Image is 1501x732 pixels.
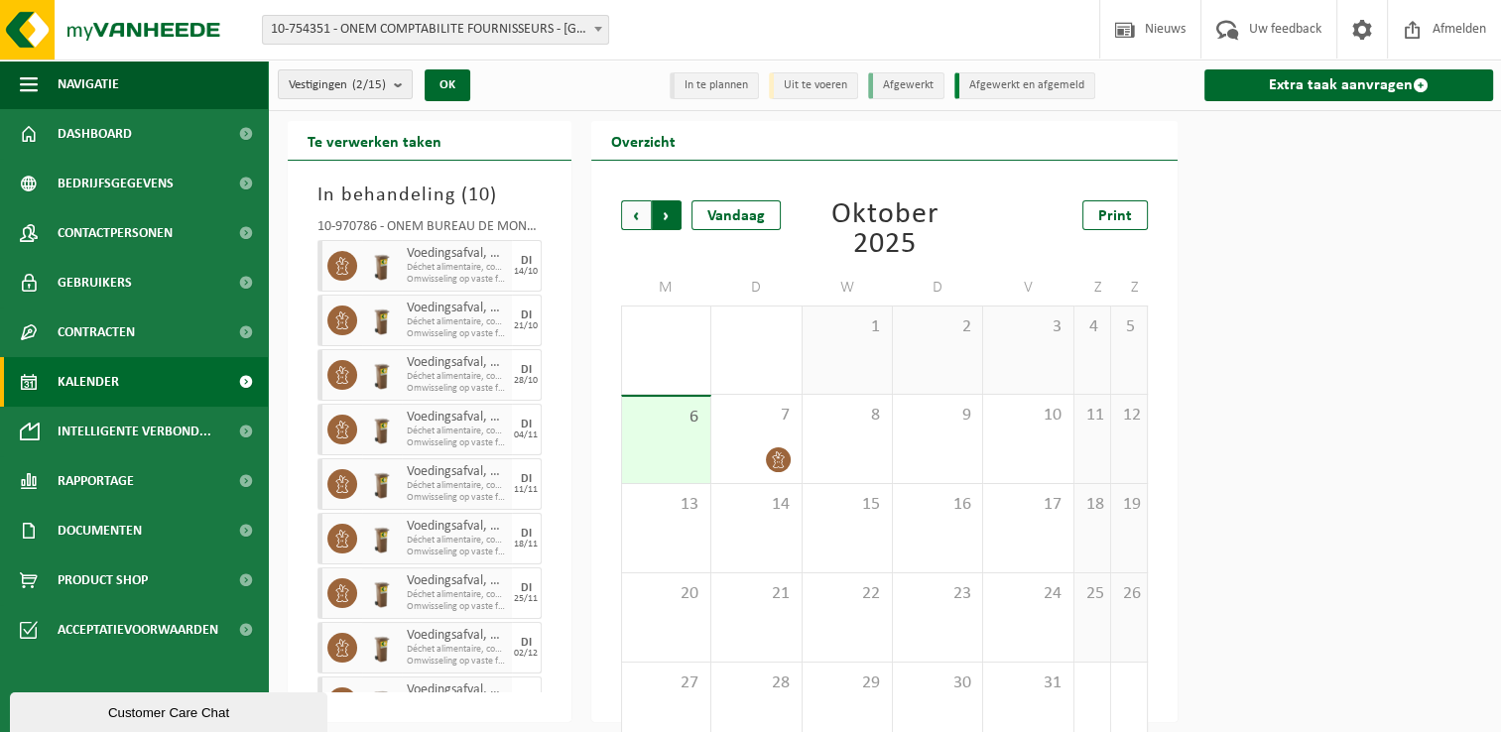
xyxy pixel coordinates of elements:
[514,321,538,331] div: 21/10
[903,672,972,694] span: 30
[514,267,538,277] div: 14/10
[514,430,538,440] div: 04/11
[1084,583,1100,605] span: 25
[621,200,651,230] span: Vorige
[721,494,791,516] span: 14
[407,573,507,589] span: Voedingsafval, bevat producten van dierlijke oorsprong, onverpakt, categorie 3
[1098,208,1132,224] span: Print
[407,464,507,480] span: Voedingsafval, bevat producten van dierlijke oorsprong, onverpakt, categorie 3
[1121,583,1137,605] span: 26
[317,220,542,240] div: 10-970786 - ONEM BUREAU DE MONS - [GEOGRAPHIC_DATA]
[367,415,397,444] img: WB-0140-HPE-BN-01
[278,69,413,99] button: Vestigingen(2/15)
[58,555,148,605] span: Product Shop
[407,301,507,316] span: Voedingsafval, bevat producten van dierlijke oorsprong, onverpakt, categorie 3
[813,405,882,427] span: 8
[407,644,507,656] span: Déchet alimentaire, contenant des produits d'origine animale
[1121,316,1137,338] span: 5
[58,357,119,407] span: Kalender
[367,524,397,553] img: WB-0140-HPE-BN-01
[721,583,791,605] span: 21
[407,437,507,449] span: Omwisseling op vaste frequentie (incl. verwerking)
[514,594,538,604] div: 25/11
[407,316,507,328] span: Déchet alimentaire, contenant des produits d'origine animale
[993,494,1063,516] span: 17
[521,364,532,376] div: DI
[621,270,711,305] td: M
[1121,405,1137,427] span: 12
[425,69,470,101] button: OK
[813,583,882,605] span: 22
[407,682,507,698] span: Voedingsafval, bevat producten van dierlijke oorsprong, onverpakt, categorie 3
[514,485,538,495] div: 11/11
[521,691,532,703] div: DI
[407,426,507,437] span: Déchet alimentaire, contenant des produits d'origine animale
[407,371,507,383] span: Déchet alimentaire, contenant des produits d'origine animale
[813,672,882,694] span: 29
[514,649,538,659] div: 02/12
[1111,270,1148,305] td: Z
[407,656,507,668] span: Omwisseling op vaste frequentie (incl. verwerking)
[993,583,1063,605] span: 24
[711,270,802,305] td: D
[521,582,532,594] div: DI
[993,405,1063,427] span: 10
[407,480,507,492] span: Déchet alimentaire, contenant des produits d'origine animale
[58,60,119,109] span: Navigatie
[58,159,174,208] span: Bedrijfsgegevens
[407,355,507,371] span: Voedingsafval, bevat producten van dierlijke oorsprong, onverpakt, categorie 3
[58,258,132,307] span: Gebruikers
[367,687,397,717] img: WB-0140-HPE-BN-01
[868,72,944,99] li: Afgewerkt
[903,494,972,516] span: 16
[521,419,532,430] div: DI
[407,410,507,426] span: Voedingsafval, bevat producten van dierlijke oorsprong, onverpakt, categorie 3
[903,405,972,427] span: 9
[407,328,507,340] span: Omwisseling op vaste frequentie (incl. verwerking)
[317,181,542,210] h3: In behandeling ( )
[407,601,507,613] span: Omwisseling op vaste frequentie (incl. verwerking)
[367,360,397,390] img: WB-0140-HPE-BN-01
[954,72,1095,99] li: Afgewerkt en afgemeld
[352,78,386,91] count: (2/15)
[1074,270,1111,305] td: Z
[721,672,791,694] span: 28
[367,469,397,499] img: WB-0140-HPE-BN-01
[521,473,532,485] div: DI
[993,672,1063,694] span: 31
[521,309,532,321] div: DI
[993,316,1063,338] span: 3
[521,255,532,267] div: DI
[514,540,538,549] div: 18/11
[58,456,134,506] span: Rapportage
[407,547,507,558] span: Omwisseling op vaste frequentie (incl. verwerking)
[262,15,609,45] span: 10-754351 - ONEM COMPTABILITE FOURNISSEURS - BRUXELLES
[1121,494,1137,516] span: 19
[803,270,893,305] td: W
[691,200,781,230] div: Vandaag
[407,519,507,535] span: Voedingsafval, bevat producten van dierlijke oorsprong, onverpakt, categorie 3
[407,383,507,395] span: Omwisseling op vaste frequentie (incl. verwerking)
[58,506,142,555] span: Documenten
[1084,405,1100,427] span: 11
[58,407,211,456] span: Intelligente verbond...
[407,274,507,286] span: Omwisseling op vaste frequentie (incl. verwerking)
[468,185,490,205] span: 10
[521,528,532,540] div: DI
[632,583,700,605] span: 20
[367,251,397,281] img: WB-0140-HPE-BN-01
[10,688,331,732] iframe: chat widget
[813,316,882,338] span: 1
[591,121,695,160] h2: Overzicht
[983,270,1073,305] td: V
[813,494,882,516] span: 15
[1204,69,1493,101] a: Extra taak aanvragen
[289,70,386,100] span: Vestigingen
[288,121,461,160] h2: Te verwerken taken
[652,200,682,230] span: Volgende
[721,405,791,427] span: 7
[521,637,532,649] div: DI
[514,376,538,386] div: 28/10
[407,246,507,262] span: Voedingsafval, bevat producten van dierlijke oorsprong, onverpakt, categorie 3
[1082,200,1148,230] a: Print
